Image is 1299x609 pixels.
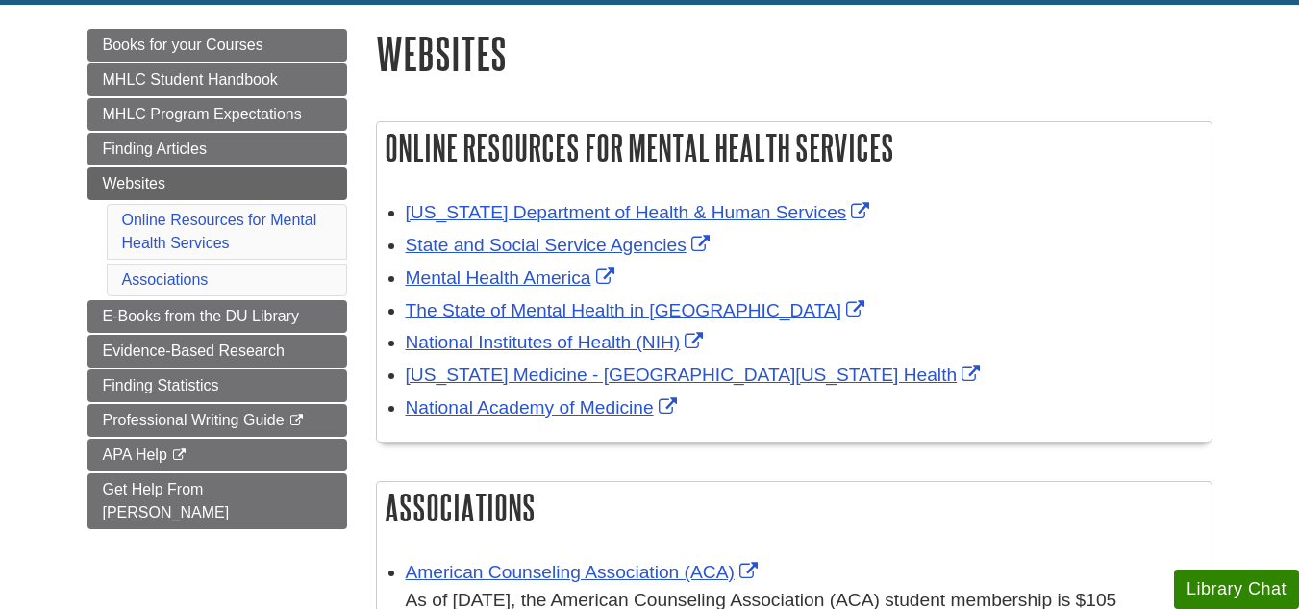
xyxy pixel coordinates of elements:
span: Professional Writing Guide [103,412,285,428]
span: MHLC Student Handbook [103,71,278,88]
i: This link opens in a new window [171,449,187,462]
a: Link opens in new window [406,235,714,255]
span: APA Help [103,446,167,463]
a: Websites [87,167,347,200]
a: Link opens in new window [406,365,986,385]
a: Finding Statistics [87,369,347,402]
a: Online Resources for Mental Health Services [122,212,317,251]
a: Books for your Courses [87,29,347,62]
span: Finding Articles [103,140,208,157]
button: Library Chat [1174,570,1299,609]
a: E-Books from the DU Library [87,300,347,333]
div: Guide Page Menu [87,29,347,529]
a: Link opens in new window [406,562,762,582]
span: Evidence-Based Research [103,343,285,359]
span: Websites [103,175,166,191]
a: Get Help From [PERSON_NAME] [87,473,347,529]
span: Finding Statistics [103,377,219,393]
a: Link opens in new window [406,332,709,352]
span: MHLC Program Expectations [103,106,302,122]
i: This link opens in a new window [288,415,305,427]
a: Link opens in new window [406,202,875,222]
span: Get Help From [PERSON_NAME] [103,481,230,520]
h1: Websites [376,29,1212,78]
a: Link opens in new window [406,267,619,288]
a: Link opens in new window [406,397,682,418]
a: Associations [122,271,209,288]
h2: Online Resources for Mental Health Services [377,122,1212,173]
a: Evidence-Based Research [87,335,347,368]
span: Books for your Courses [103,37,263,53]
a: APA Help [87,439,347,471]
a: Link opens in new window [406,300,870,320]
a: MHLC Student Handbook [87,63,347,96]
a: MHLC Program Expectations [87,98,347,131]
a: Professional Writing Guide [87,404,347,437]
h2: Associations [377,482,1212,533]
a: Finding Articles [87,133,347,165]
span: E-Books from the DU Library [103,308,300,324]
